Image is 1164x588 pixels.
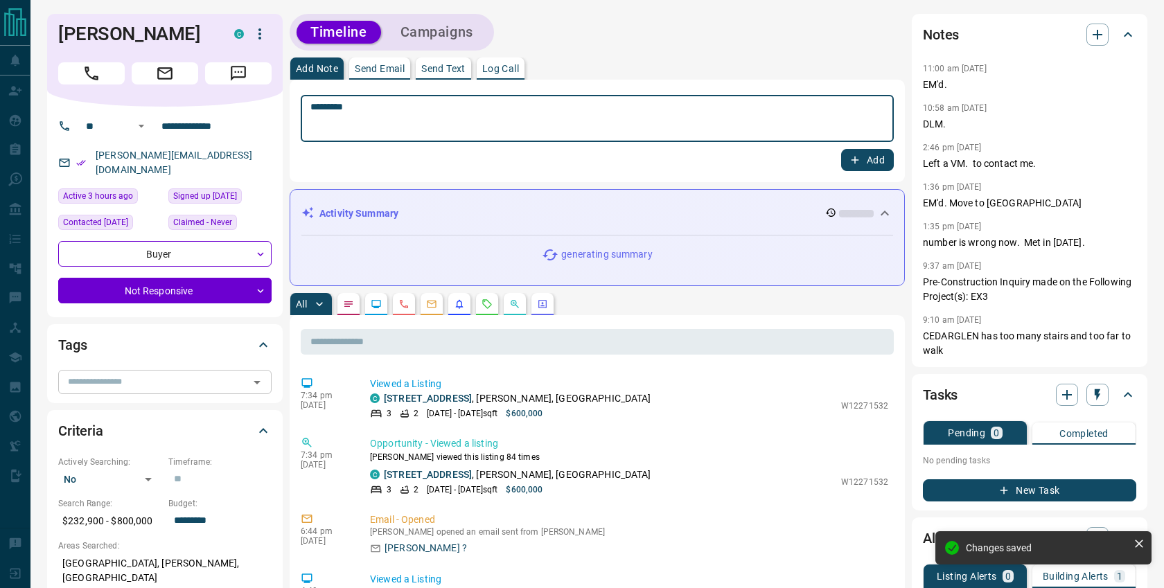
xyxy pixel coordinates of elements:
[301,536,349,546] p: [DATE]
[247,373,267,392] button: Open
[923,378,1136,411] div: Tasks
[205,62,272,84] span: Message
[301,201,893,226] div: Activity Summary
[398,299,409,310] svg: Calls
[58,510,161,533] p: $232,900 - $800,000
[537,299,548,310] svg: Agent Actions
[370,572,888,587] p: Viewed a Listing
[923,329,1136,358] p: CEDARGLEN has too many stairs and too far to walk
[923,479,1136,501] button: New Task
[385,541,467,555] p: [PERSON_NAME] ?
[923,157,1136,171] p: Left a VM. to contact me.
[414,483,418,496] p: 2
[387,407,391,420] p: 3
[370,436,888,451] p: Opportunity - Viewed a listing
[370,527,888,537] p: [PERSON_NAME] opened an email sent from [PERSON_NAME]
[923,384,958,406] h2: Tasks
[355,64,405,73] p: Send Email
[384,391,651,406] p: , [PERSON_NAME], [GEOGRAPHIC_DATA]
[561,247,652,262] p: generating summary
[370,513,888,527] p: Email - Opened
[923,103,987,113] p: 10:58 am [DATE]
[509,299,520,310] svg: Opportunities
[301,391,349,400] p: 7:34 pm
[58,328,272,362] div: Tags
[58,497,161,510] p: Search Range:
[168,497,272,510] p: Budget:
[387,21,487,44] button: Campaigns
[923,222,982,231] p: 1:35 pm [DATE]
[370,470,380,479] div: condos.ca
[923,78,1136,92] p: EM'd.
[482,64,519,73] p: Log Call
[133,118,150,134] button: Open
[297,21,381,44] button: Timeline
[173,215,232,229] span: Claimed - Never
[58,215,161,234] div: Tue Aug 12 2025
[841,400,888,412] p: W12271532
[923,143,982,152] p: 2:46 pm [DATE]
[994,428,999,438] p: 0
[1005,571,1011,581] p: 0
[506,407,543,420] p: $600,000
[301,526,349,536] p: 6:44 pm
[370,377,888,391] p: Viewed a Listing
[923,527,959,549] h2: Alerts
[841,476,888,488] p: W12271532
[319,206,398,221] p: Activity Summary
[923,235,1136,250] p: number is wrong now. Met in [DATE].
[296,299,307,309] p: All
[948,428,985,438] p: Pending
[841,149,894,171] button: Add
[454,299,465,310] svg: Listing Alerts
[58,278,272,303] div: Not Responsive
[923,182,982,192] p: 1:36 pm [DATE]
[301,460,349,470] p: [DATE]
[937,571,997,581] p: Listing Alerts
[923,196,1136,211] p: EM'd. Move to [GEOGRAPHIC_DATA]
[234,29,244,39] div: condos.ca
[168,188,272,208] div: Mon Jul 31 2017
[63,189,133,203] span: Active 3 hours ago
[58,62,125,84] span: Call
[414,407,418,420] p: 2
[58,456,161,468] p: Actively Searching:
[923,64,987,73] p: 11:00 am [DATE]
[296,64,338,73] p: Add Note
[923,261,982,271] p: 9:37 am [DATE]
[1117,571,1122,581] p: 1
[923,18,1136,51] div: Notes
[427,407,497,420] p: [DATE] - [DATE] sqft
[58,188,161,208] div: Wed Aug 13 2025
[58,241,272,267] div: Buyer
[506,483,543,496] p: $600,000
[923,117,1136,132] p: DLM.
[58,540,272,552] p: Areas Searched:
[301,450,349,460] p: 7:34 pm
[63,215,128,229] span: Contacted [DATE]
[58,23,213,45] h1: [PERSON_NAME]
[343,299,354,310] svg: Notes
[923,315,982,325] p: 9:10 am [DATE]
[370,451,888,463] p: [PERSON_NAME] viewed this listing 84 times
[370,393,380,403] div: condos.ca
[132,62,198,84] span: Email
[58,334,87,356] h2: Tags
[1043,571,1109,581] p: Building Alerts
[58,414,272,447] div: Criteria
[426,299,437,310] svg: Emails
[923,450,1136,471] p: No pending tasks
[1059,429,1109,438] p: Completed
[384,467,651,482] p: , [PERSON_NAME], [GEOGRAPHIC_DATA]
[923,275,1136,304] p: Pre-Construction Inquiry made on the Following Project(s): EX3
[76,158,86,168] svg: Email Verified
[384,469,472,480] a: [STREET_ADDRESS]
[371,299,382,310] svg: Lead Browsing Activity
[427,483,497,496] p: [DATE] - [DATE] sqft
[482,299,493,310] svg: Requests
[387,483,391,496] p: 3
[966,542,1128,553] div: Changes saved
[923,24,959,46] h2: Notes
[173,189,237,203] span: Signed up [DATE]
[96,150,252,175] a: [PERSON_NAME][EMAIL_ADDRESS][DOMAIN_NAME]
